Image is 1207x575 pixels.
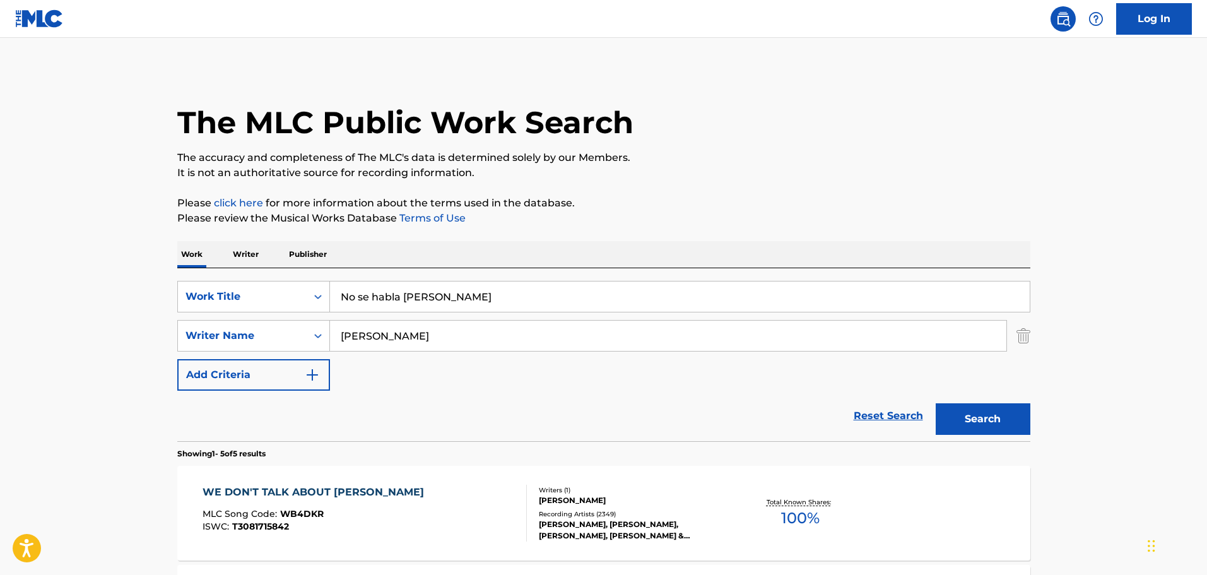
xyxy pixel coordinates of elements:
[285,241,331,268] p: Publisher
[185,328,299,343] div: Writer Name
[539,485,729,495] div: Writers ( 1 )
[1056,11,1071,27] img: search
[1116,3,1192,35] a: Log In
[203,521,232,532] span: ISWC :
[397,212,466,224] a: Terms of Use
[1144,514,1207,575] iframe: Chat Widget
[229,241,262,268] p: Writer
[1051,6,1076,32] a: Public Search
[767,497,834,507] p: Total Known Shares:
[177,104,633,141] h1: The MLC Public Work Search
[1016,320,1030,352] img: Delete Criterion
[1083,6,1109,32] div: Help
[177,241,206,268] p: Work
[203,485,430,500] div: WE DON'T TALK ABOUT [PERSON_NAME]
[177,359,330,391] button: Add Criteria
[280,508,324,519] span: WB4DKR
[1088,11,1104,27] img: help
[1148,527,1155,565] div: Drag
[936,403,1030,435] button: Search
[203,508,280,519] span: MLC Song Code :
[177,196,1030,211] p: Please for more information about the terms used in the database.
[177,165,1030,181] p: It is not an authoritative source for recording information.
[847,402,929,430] a: Reset Search
[539,519,729,542] div: [PERSON_NAME], [PERSON_NAME], [PERSON_NAME], [PERSON_NAME] & [PERSON_NAME], [PERSON_NAME],[PERSON...
[232,521,289,532] span: T3081715842
[177,448,266,459] p: Showing 1 - 5 of 5 results
[781,507,820,530] span: 100 %
[177,281,1030,441] form: Search Form
[15,9,64,28] img: MLC Logo
[185,289,299,304] div: Work Title
[177,466,1030,560] a: WE DON'T TALK ABOUT [PERSON_NAME]MLC Song Code:WB4DKRISWC:T3081715842Writers (1)[PERSON_NAME]Reco...
[177,150,1030,165] p: The accuracy and completeness of The MLC's data is determined solely by our Members.
[177,211,1030,226] p: Please review the Musical Works Database
[305,367,320,382] img: 9d2ae6d4665cec9f34b9.svg
[214,197,263,209] a: click here
[539,495,729,506] div: [PERSON_NAME]
[539,509,729,519] div: Recording Artists ( 2349 )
